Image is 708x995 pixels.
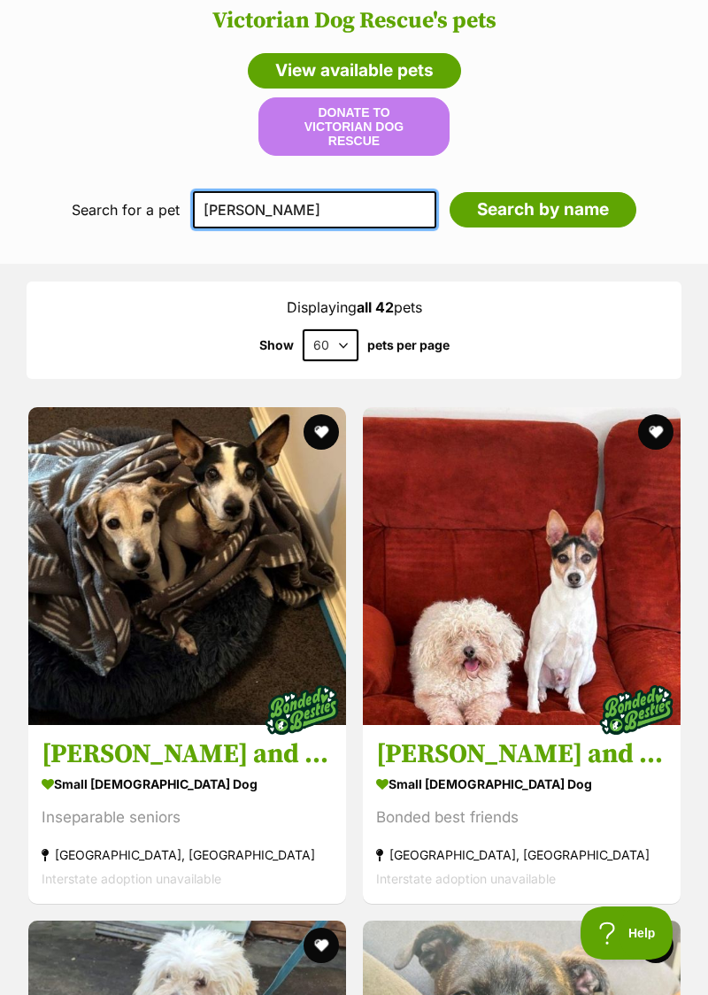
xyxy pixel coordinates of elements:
span: Interstate adoption unavailable [42,871,221,886]
div: small [DEMOGRAPHIC_DATA] Dog [376,771,667,797]
div: [GEOGRAPHIC_DATA], [GEOGRAPHIC_DATA] [376,843,667,867]
button: favourite [304,414,339,450]
button: favourite [304,928,339,963]
span: Interstate adoption unavailable [376,871,556,886]
img: bonded besties [591,666,680,754]
button: Donate to Victorian Dog Rescue [258,97,450,156]
label: Search for a pet [72,202,180,218]
h2: Victorian Dog Rescue's pets [18,8,690,35]
iframe: Help Scout Beacon - Open [581,906,673,960]
a: [PERSON_NAME] and [PERSON_NAME] small [DEMOGRAPHIC_DATA] Dog Inseparable seniors [GEOGRAPHIC_DATA... [28,724,346,904]
a: View available pets [248,53,461,89]
img: Ruby and Vincent Silvanus [28,407,346,725]
h3: [PERSON_NAME] and [PERSON_NAME] [42,737,333,771]
div: Inseparable seniors [42,806,333,829]
strong: all 42 [357,298,394,316]
h3: [PERSON_NAME] and [PERSON_NAME] [376,737,667,771]
img: Oscar and Tilly Tamblyn [363,407,681,725]
span: Show [259,338,294,352]
div: Bonded best friends [376,806,667,829]
span: Displaying pets [287,298,422,316]
div: small [DEMOGRAPHIC_DATA] Dog [42,771,333,797]
div: [GEOGRAPHIC_DATA], [GEOGRAPHIC_DATA] [42,843,333,867]
button: favourite [637,414,673,450]
input: Search by name [450,192,636,228]
label: pets per page [367,338,450,352]
a: [PERSON_NAME] and [PERSON_NAME] small [DEMOGRAPHIC_DATA] Dog Bonded best friends [GEOGRAPHIC_DATA... [363,724,681,904]
button: favourite [637,928,673,963]
img: bonded besties [258,666,346,754]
